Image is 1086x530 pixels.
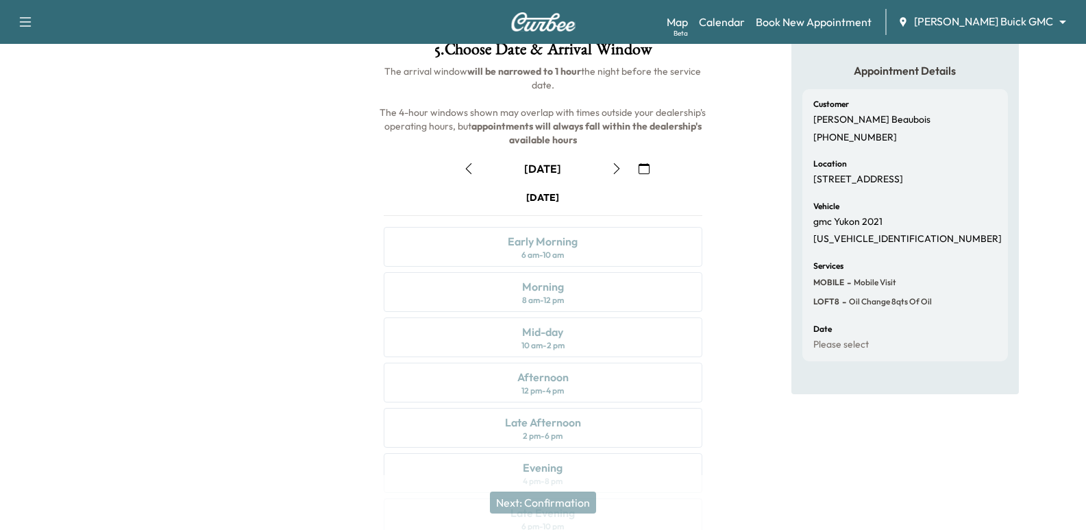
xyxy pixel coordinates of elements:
h5: Appointment Details [802,63,1008,78]
b: appointments will always fall within the dealership's available hours [471,120,704,146]
h6: Customer [813,100,849,108]
b: will be narrowed to 1 hour [467,65,581,77]
span: - [844,276,851,289]
div: [DATE] [526,191,559,204]
a: MapBeta [667,14,688,30]
span: The arrival window the night before the service date. The 4-hour windows shown may overlap with t... [380,65,708,146]
div: Beta [674,28,688,38]
p: [PHONE_NUMBER] [813,132,897,144]
p: [STREET_ADDRESS] [813,173,903,186]
h1: 5 . Choose Date & Arrival Window [373,41,713,64]
p: [PERSON_NAME] Beaubois [813,114,930,126]
span: Oil Change 8qts of oil [846,296,932,307]
span: [PERSON_NAME] Buick GMC [914,14,1053,29]
span: - [839,295,846,309]
span: MOBILE [813,277,844,288]
h6: Date [813,325,832,333]
h6: Vehicle [813,202,839,210]
h6: Location [813,160,847,168]
h6: Services [813,262,843,270]
div: [DATE] [524,161,561,176]
a: Calendar [699,14,745,30]
p: [US_VEHICLE_IDENTIFICATION_NUMBER] [813,233,1002,245]
p: Please select [813,339,869,351]
span: LOFT8 [813,296,839,307]
img: Curbee Logo [510,12,576,32]
p: gmc Yukon 2021 [813,216,883,228]
span: Mobile Visit [851,277,896,288]
a: Book New Appointment [756,14,872,30]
